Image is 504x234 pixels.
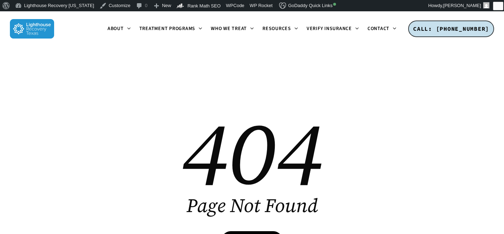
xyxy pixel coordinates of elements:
[32,200,472,211] h2: Page Not Found
[139,25,196,32] span: Treatment Programs
[302,26,363,32] a: Verify Insurance
[32,109,472,197] h1: 404
[413,25,489,32] span: CALL: [PHONE_NUMBER]
[207,26,258,32] a: Who We Treat
[363,26,401,32] a: Contact
[108,25,124,32] span: About
[258,26,302,32] a: Resources
[307,25,352,32] span: Verify Insurance
[443,3,481,8] span: [PERSON_NAME]
[211,25,247,32] span: Who We Treat
[408,21,494,37] a: CALL: [PHONE_NUMBER]
[103,26,135,32] a: About
[367,25,389,32] span: Contact
[10,19,54,39] img: Lighthouse Recovery Texas
[262,25,291,32] span: Resources
[135,26,207,32] a: Treatment Programs
[187,3,221,8] span: Rank Math SEO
